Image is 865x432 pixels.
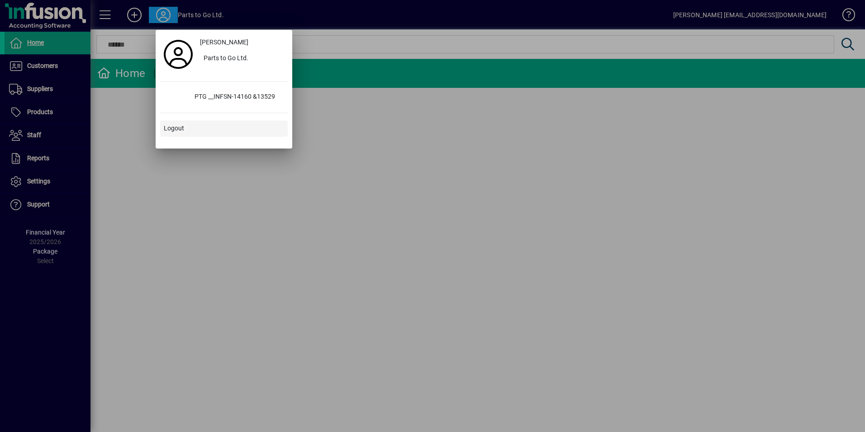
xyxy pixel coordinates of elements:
span: Logout [164,124,184,133]
div: PTG __INFSN-14160 &13529 [187,89,288,106]
button: Logout [160,120,288,137]
button: PTG __INFSN-14160 &13529 [160,89,288,106]
a: [PERSON_NAME] [196,34,288,51]
a: Profile [160,46,196,62]
span: [PERSON_NAME] [200,38,248,47]
button: Parts to Go Ltd. [196,51,288,67]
